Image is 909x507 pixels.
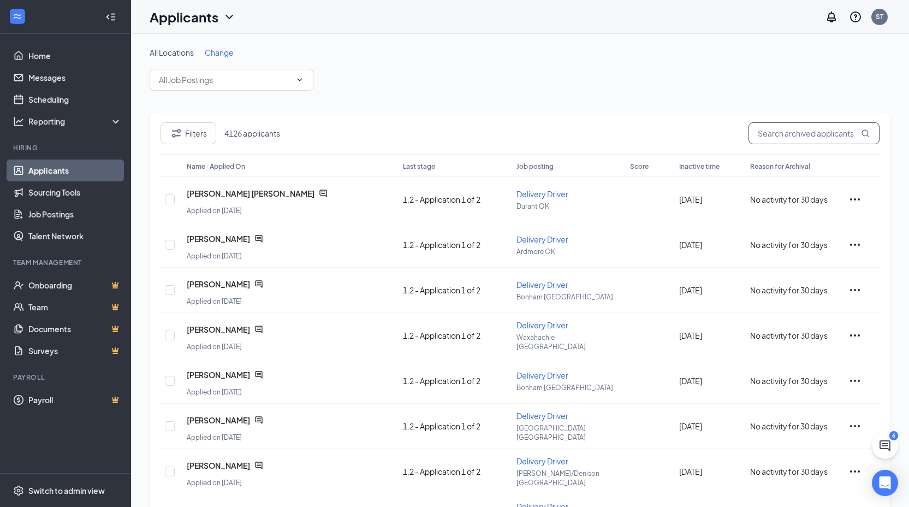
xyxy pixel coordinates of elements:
div: 1.2 - Application 1 of 2 [403,421,506,432]
svg: Ellipses [848,420,862,433]
span: 4126 applicants [224,128,280,139]
span: Name · Applied On [187,162,245,170]
span: Reason for Archival [750,162,810,170]
svg: Filter [170,127,183,140]
button: Delivery Driver [516,410,568,421]
span: [PERSON_NAME] [187,279,250,290]
svg: ChevronDown [223,10,236,23]
span: [DATE] [679,467,702,476]
span: Score [630,162,649,170]
h1: Applicants [150,8,218,26]
svg: ChatActive [254,370,263,379]
button: Last stage [403,160,435,172]
span: No activity for 30 days [750,331,828,340]
span: No activity for 30 days [750,421,828,431]
svg: Ellipses [848,238,862,251]
svg: ChatActive [254,416,263,425]
svg: Ellipses [848,465,862,478]
p: Bonham [GEOGRAPHIC_DATA] [516,292,619,302]
div: Reporting [28,116,122,127]
div: Switch to admin view [28,485,105,496]
a: Job Postings [28,203,122,225]
button: Delivery Driver [516,320,568,331]
button: Score [630,160,649,172]
a: Messages [28,67,122,89]
span: Delivery Driver [516,234,568,244]
input: Search archived applicants [748,122,880,144]
button: Delivery Driver [516,456,568,467]
span: No activity for 30 days [750,376,828,386]
svg: ChatActive [878,439,892,452]
p: Ardmore OK [516,247,619,256]
button: Filter Filters [161,122,216,144]
p: Durant OK [516,202,619,211]
div: 1.2 - Application 1 of 2 [403,194,506,205]
svg: ChatActive [319,189,328,198]
a: Talent Network [28,225,122,247]
span: Delivery Driver [516,189,568,199]
span: Applied on [DATE] [187,433,242,441]
span: Applied on [DATE] [187,252,242,260]
svg: ChatActive [254,461,263,470]
button: Reason for Archival [750,160,810,172]
span: No activity for 30 days [750,194,828,204]
svg: Notifications [825,10,838,23]
span: Inactive time [679,162,720,170]
span: No activity for 30 days [750,467,828,476]
span: Applied on [DATE] [187,297,242,305]
span: Applied on [DATE] [187,388,242,396]
span: [PERSON_NAME] [187,233,250,244]
span: [PERSON_NAME] [187,460,250,471]
svg: WorkstreamLogo [12,11,23,22]
span: [DATE] [679,240,702,250]
svg: ChatActive [254,325,263,334]
div: 6 [889,431,898,440]
a: PayrollCrown [28,389,122,411]
button: Delivery Driver [516,188,568,199]
span: No activity for 30 days [750,240,828,250]
a: OnboardingCrown [28,274,122,296]
span: [DATE] [679,285,702,295]
span: Delivery Driver [516,456,568,466]
span: Delivery Driver [516,370,568,380]
span: [PERSON_NAME] [187,415,250,426]
button: Inactive time [679,160,720,172]
p: Waxahachie [GEOGRAPHIC_DATA] [516,333,619,351]
div: Hiring [13,143,120,152]
span: [DATE] [679,376,702,386]
div: 1.2 - Application 1 of 2 [403,285,506,296]
div: 1.2 - Application 1 of 2 [403,375,506,386]
svg: Collapse [105,11,116,22]
svg: Ellipses [848,329,862,342]
span: All Locations [150,48,194,57]
button: Job posting [516,160,554,172]
div: ST [876,12,883,21]
span: [PERSON_NAME] [187,369,250,380]
div: Open Intercom Messenger [872,470,898,496]
span: Applied on [DATE] [187,207,242,215]
span: Delivery Driver [516,320,568,330]
a: Applicants [28,160,122,181]
svg: Analysis [13,116,24,127]
svg: Settings [13,485,24,496]
button: Name · Applied On [187,160,245,172]
span: Change [205,48,234,57]
span: Delivery Driver [516,280,568,290]
div: Team Management [13,258,120,267]
div: Payroll [13,373,120,382]
button: ChatActive [872,433,898,459]
div: 1.2 - Application 1 of 2 [403,239,506,250]
span: Applied on [DATE] [187,343,242,351]
button: Delivery Driver [516,370,568,381]
span: Applied on [DATE] [187,479,242,487]
button: Delivery Driver [516,234,568,245]
span: [DATE] [679,194,702,204]
svg: ChatActive [254,234,263,243]
span: [PERSON_NAME] [PERSON_NAME] [187,188,314,199]
span: [PERSON_NAME] [187,324,250,335]
a: DocumentsCrown [28,318,122,340]
p: [GEOGRAPHIC_DATA] [GEOGRAPHIC_DATA] [516,423,619,442]
div: 1.2 - Application 1 of 2 [403,330,506,341]
button: Delivery Driver [516,279,568,290]
a: Sourcing Tools [28,181,122,203]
